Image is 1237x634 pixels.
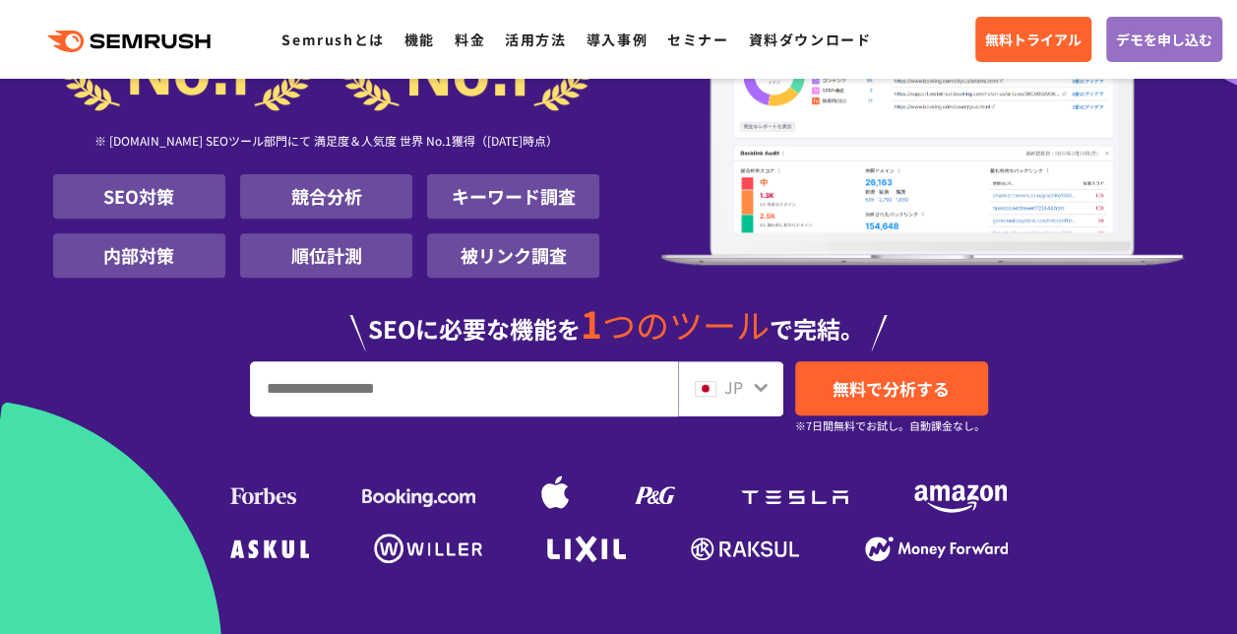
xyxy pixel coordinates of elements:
a: 導入事例 [587,30,648,49]
div: SEOに必要な機能を [53,285,1185,350]
a: 無料トライアル [975,17,1091,62]
span: 1 [581,296,602,349]
li: 被リンク調査 [427,233,599,278]
li: 競合分析 [240,174,412,219]
span: つのツール [602,300,770,349]
small: ※7日間無料でお試し。自動課金なし。 [795,416,985,435]
li: 内部対策 [53,233,225,278]
a: 無料で分析する [795,361,988,415]
span: JP [724,375,743,399]
a: デモを申し込む [1106,17,1222,62]
span: で完結。 [770,311,864,346]
li: SEO対策 [53,174,225,219]
a: 料金 [455,30,485,49]
a: 活用方法 [505,30,566,49]
a: 資料ダウンロード [748,30,871,49]
a: Semrushとは [281,30,384,49]
span: 無料で分析する [833,376,950,401]
a: セミナー [667,30,728,49]
div: ※ [DOMAIN_NAME] SEOツール部門にて 満足度＆人気度 世界 No.1獲得（[DATE]時点） [53,111,600,174]
input: URL、キーワードを入力してください [251,362,677,415]
a: 機能 [404,30,435,49]
li: 順位計測 [240,233,412,278]
span: 無料トライアル [985,29,1082,50]
li: キーワード調査 [427,174,599,219]
span: デモを申し込む [1116,29,1212,50]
